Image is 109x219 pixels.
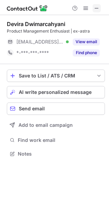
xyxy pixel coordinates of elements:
button: Send email [7,102,105,115]
span: [EMAIL_ADDRESS][DOMAIN_NAME] [16,39,64,45]
span: Send email [19,106,45,111]
div: Devira Dwimarcahyani [7,21,65,27]
span: Add to email campaign [18,122,73,128]
span: Notes [18,151,102,157]
span: AI write personalized message [19,89,92,95]
button: Reveal Button [73,49,100,56]
img: ContactOut v5.3.10 [7,4,48,12]
div: Save to List / ATS / CRM [19,73,93,78]
button: Notes [7,149,105,159]
button: Find work email [7,135,105,145]
button: save-profile-one-click [7,70,105,82]
span: Find work email [18,137,102,143]
button: AI write personalized message [7,86,105,98]
button: Reveal Button [73,38,100,45]
button: Add to email campaign [7,119,105,131]
div: Product Management Enthusiast | ex-astra [7,28,105,34]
